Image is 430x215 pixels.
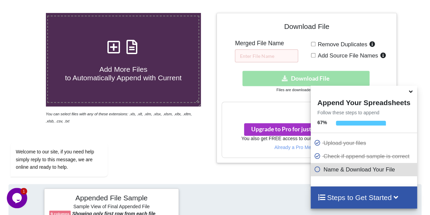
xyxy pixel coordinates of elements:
[314,139,415,147] p: Upload your files
[222,18,392,37] h4: Download File
[235,49,298,62] input: Enter File Name
[315,52,378,59] span: Add Source File Names
[244,123,368,136] button: Upgrade to Pro for just ₹81 per monthsmile
[317,193,410,202] h4: Steps to Get Started
[49,194,174,203] h4: Appended File Sample
[251,126,361,133] span: Upgrade to Pro for just ₹81 per month
[311,97,417,107] h4: Append Your Spreadsheets
[222,105,391,113] h3: Your files are more than 1 MB
[7,188,29,208] iframe: chat widget
[222,144,391,151] p: Already a Pro Member? Log In
[276,88,337,92] small: Files are downloaded in .xlsx format
[222,136,391,142] h6: You also get FREE access to our other tool
[315,41,367,48] span: Remove Duplicates
[65,65,182,82] span: Add More Files to Automatically Append with Current
[7,81,129,184] iframe: chat widget
[317,120,327,125] b: 67 %
[314,165,415,174] p: Name & Download Your File
[314,152,415,161] p: Check if append sample is correct
[49,204,174,211] h6: Sample View of Final Appended File
[311,109,417,116] p: Follow these steps to append
[235,40,298,47] h5: Merged File Name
